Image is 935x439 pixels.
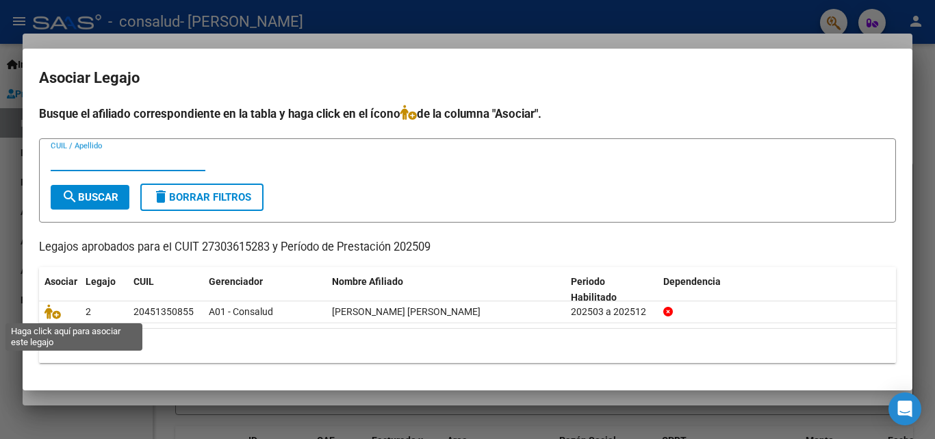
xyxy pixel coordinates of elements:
[133,276,154,287] span: CUIL
[663,276,721,287] span: Dependencia
[86,306,91,317] span: 2
[332,276,403,287] span: Nombre Afiliado
[658,267,897,312] datatable-header-cell: Dependencia
[565,267,658,312] datatable-header-cell: Periodo Habilitado
[203,267,326,312] datatable-header-cell: Gerenciador
[62,191,118,203] span: Buscar
[209,276,263,287] span: Gerenciador
[153,191,251,203] span: Borrar Filtros
[80,267,128,312] datatable-header-cell: Legajo
[86,276,116,287] span: Legajo
[326,267,565,312] datatable-header-cell: Nombre Afiliado
[39,65,896,91] h2: Asociar Legajo
[571,276,617,303] span: Periodo Habilitado
[39,329,896,363] div: 1 registros
[571,304,652,320] div: 202503 a 202512
[62,188,78,205] mat-icon: search
[39,105,896,123] h4: Busque el afiliado correspondiente en la tabla y haga click en el ícono de la columna "Asociar".
[153,188,169,205] mat-icon: delete
[44,276,77,287] span: Asociar
[133,304,194,320] div: 20451350855
[128,267,203,312] datatable-header-cell: CUIL
[51,185,129,210] button: Buscar
[209,306,273,317] span: A01 - Consalud
[140,184,264,211] button: Borrar Filtros
[888,392,921,425] div: Open Intercom Messenger
[332,306,481,317] span: HORRISBERGER DIEGO HERNAN
[39,267,80,312] datatable-header-cell: Asociar
[39,239,896,256] p: Legajos aprobados para el CUIT 27303615283 y Período de Prestación 202509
